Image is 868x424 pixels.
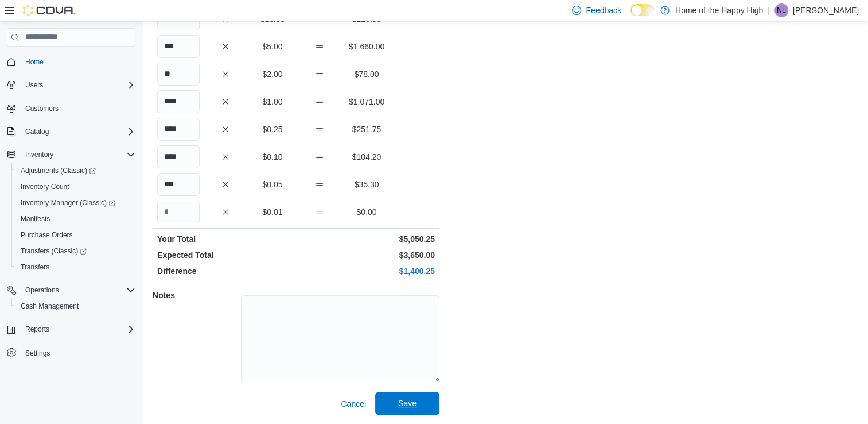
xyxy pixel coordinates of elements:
button: Operations [2,282,140,298]
p: Your Total [157,233,294,245]
button: Home [2,53,140,70]
a: Inventory Manager (Classic) [11,195,140,211]
button: Catalog [21,125,53,138]
span: Feedback [586,5,621,16]
p: $0.10 [251,151,294,163]
span: Inventory Manager (Classic) [16,196,135,210]
p: $2.00 [251,68,294,80]
p: Expected Total [157,249,294,261]
button: Transfers [11,259,140,275]
a: Transfers [16,260,54,274]
a: Manifests [16,212,55,226]
span: Inventory Manager (Classic) [21,198,115,207]
a: Adjustments (Classic) [11,163,140,179]
span: Manifests [21,214,50,223]
a: Inventory Manager (Classic) [16,196,120,210]
nav: Complex example [7,49,135,391]
span: Users [21,78,135,92]
button: Inventory [2,147,140,163]
button: Save [375,392,439,415]
button: Inventory [21,148,58,161]
span: Adjustments (Classic) [16,164,135,178]
span: Reports [25,325,49,334]
p: $3,650.00 [298,249,435,261]
a: Purchase Orders [16,228,77,242]
input: Quantity [157,90,200,113]
p: Home of the Happy High [675,3,763,17]
button: Inventory Count [11,179,140,195]
input: Quantity [157,35,200,58]
span: Users [25,80,43,90]
p: $5.00 [251,41,294,52]
input: Quantity [157,201,200,223]
button: Operations [21,283,64,297]
button: Cash Management [11,298,140,314]
button: Settings [2,344,140,361]
p: [PERSON_NAME] [793,3,859,17]
span: Settings [21,345,135,360]
span: Reports [21,322,135,336]
span: Inventory [21,148,135,161]
p: $1.00 [251,96,294,107]
span: Purchase Orders [21,230,73,240]
span: Operations [25,286,59,295]
a: Transfers (Classic) [16,244,91,258]
span: Inventory [25,150,53,159]
p: $1,660.00 [345,41,388,52]
input: Quantity [157,145,200,168]
div: Nadia Lovstad [774,3,788,17]
a: Transfers (Classic) [11,243,140,259]
p: $35.30 [345,179,388,190]
span: Inventory Count [16,180,135,194]
span: Cancel [341,398,366,410]
p: $104.20 [345,151,388,163]
input: Quantity [157,63,200,86]
button: Catalog [2,124,140,140]
p: $0.01 [251,206,294,218]
button: Cancel [336,392,371,415]
span: Settings [25,349,50,358]
span: Cash Management [16,299,135,313]
span: Transfers (Classic) [21,246,87,256]
span: Customers [21,101,135,115]
span: Customers [25,104,59,113]
span: Catalog [21,125,135,138]
span: Transfers [16,260,135,274]
a: Customers [21,102,63,115]
span: NL [777,3,785,17]
span: Transfers [21,263,49,272]
a: Home [21,55,48,69]
span: Transfers (Classic) [16,244,135,258]
span: Operations [21,283,135,297]
button: Manifests [11,211,140,227]
span: Catalog [25,127,49,136]
span: Home [25,57,44,67]
span: Home [21,55,135,69]
button: Reports [2,321,140,337]
input: Quantity [157,118,200,141]
a: Cash Management [16,299,83,313]
button: Users [21,78,48,92]
span: Manifests [16,212,135,226]
button: Customers [2,100,140,117]
p: $0.00 [345,206,388,218]
img: Cova [23,5,75,16]
p: $5,050.25 [298,233,435,245]
p: $0.05 [251,179,294,190]
button: Users [2,77,140,93]
p: | [768,3,770,17]
p: $251.75 [345,124,388,135]
button: Reports [21,322,54,336]
span: Save [398,398,417,409]
a: Inventory Count [16,180,74,194]
p: $1,400.25 [298,265,435,277]
input: Dark Mode [630,4,655,16]
input: Quantity [157,173,200,196]
button: Purchase Orders [11,227,140,243]
a: Adjustments (Classic) [16,164,100,178]
p: $1,071.00 [345,96,388,107]
span: Adjustments (Classic) [21,166,96,175]
span: Inventory Count [21,182,69,191]
span: Purchase Orders [16,228,135,242]
h5: Notes [153,284,239,307]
